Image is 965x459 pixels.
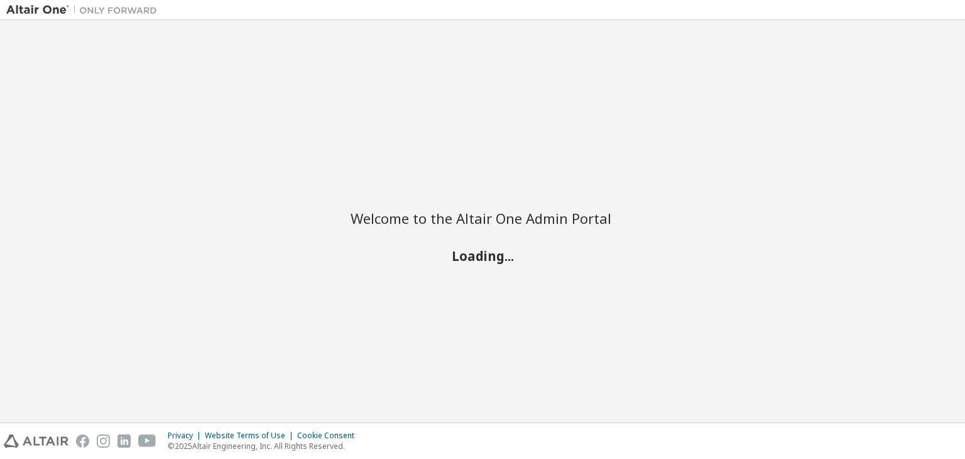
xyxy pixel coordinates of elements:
[297,431,362,441] div: Cookie Consent
[168,431,205,441] div: Privacy
[97,434,110,448] img: instagram.svg
[351,248,614,264] h2: Loading...
[4,434,68,448] img: altair_logo.svg
[117,434,131,448] img: linkedin.svg
[351,209,614,227] h2: Welcome to the Altair One Admin Portal
[168,441,362,451] p: © 2025 Altair Engineering, Inc. All Rights Reserved.
[76,434,89,448] img: facebook.svg
[138,434,156,448] img: youtube.svg
[6,4,163,16] img: Altair One
[205,431,297,441] div: Website Terms of Use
